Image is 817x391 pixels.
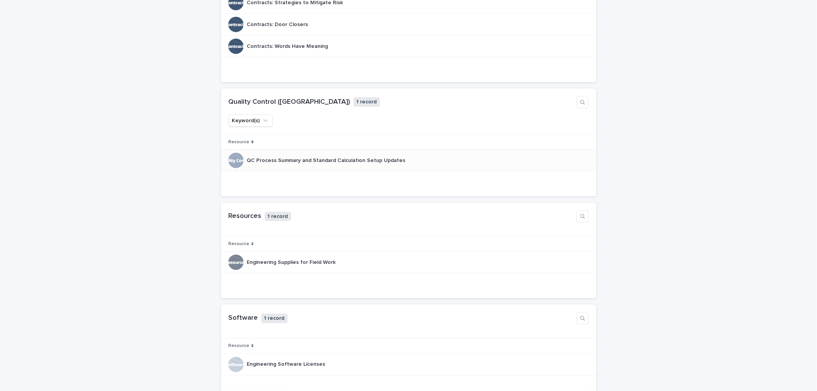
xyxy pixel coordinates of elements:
[247,258,337,266] p: Engineering Supplies for Field Work
[247,42,329,50] p: Contracts: Words Have Meaning
[228,138,249,146] p: Resource
[221,150,596,172] tr: QC Process Summary and Standard Calculation Setup UpdatesQC Process Summary and Standard Calculat...
[228,342,249,350] p: Resource
[247,360,327,368] p: Engineering Software Licenses
[229,98,350,106] h1: Quality Control ([GEOGRAPHIC_DATA])
[221,13,596,35] tr: Contracts: Door ClosersContracts: Door Closers
[265,212,291,221] p: 1 record
[228,240,249,248] p: Resource
[229,212,262,221] h1: Resources
[261,314,288,323] p: 1 record
[229,115,273,127] button: Keyword(s)
[221,252,596,273] tr: Engineering Supplies for Field WorkEngineering Supplies for Field Work
[247,156,407,164] p: QC Process Summary and Standard Calculation Setup Updates
[354,97,380,107] p: 1 record
[221,35,596,57] tr: Contracts: Words Have MeaningContracts: Words Have Meaning
[229,314,258,322] h1: Software
[221,353,596,375] tr: Engineering Software LicensesEngineering Software Licenses
[247,20,309,28] p: Contracts: Door Closers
